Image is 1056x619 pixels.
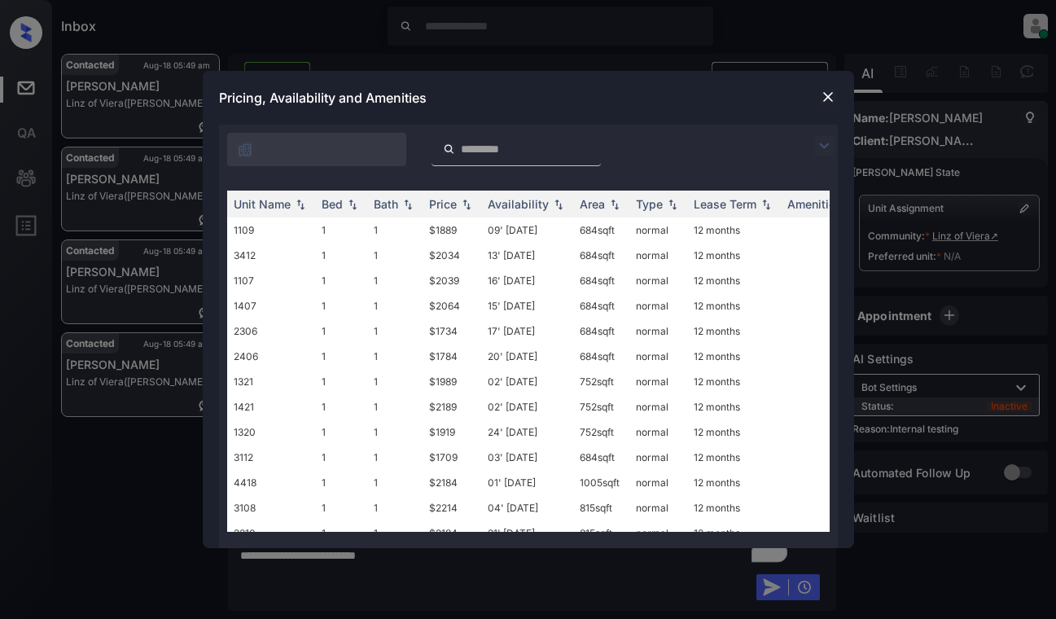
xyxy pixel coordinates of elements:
[443,142,455,156] img: icon-zuma
[481,344,573,369] td: 20' [DATE]
[367,419,423,445] td: 1
[423,369,481,394] td: $1989
[787,197,842,211] div: Amenities
[550,199,567,210] img: sorting
[629,419,687,445] td: normal
[573,520,629,546] td: 815 sqft
[573,445,629,470] td: 684 sqft
[374,197,398,211] div: Bath
[227,344,315,369] td: 2406
[636,197,663,211] div: Type
[458,199,475,210] img: sorting
[367,344,423,369] td: 1
[423,243,481,268] td: $2034
[573,318,629,344] td: 684 sqft
[573,495,629,520] td: 815 sqft
[573,243,629,268] td: 684 sqft
[315,268,367,293] td: 1
[664,199,681,210] img: sorting
[573,419,629,445] td: 752 sqft
[429,197,457,211] div: Price
[315,243,367,268] td: 1
[629,268,687,293] td: normal
[687,394,781,419] td: 12 months
[367,268,423,293] td: 1
[367,217,423,243] td: 1
[227,394,315,419] td: 1421
[423,470,481,495] td: $2184
[227,520,315,546] td: 3210
[322,197,343,211] div: Bed
[573,293,629,318] td: 684 sqft
[820,89,836,105] img: close
[629,293,687,318] td: normal
[758,199,774,210] img: sorting
[237,142,253,158] img: icon-zuma
[481,318,573,344] td: 17' [DATE]
[629,344,687,369] td: normal
[481,470,573,495] td: 01' [DATE]
[367,495,423,520] td: 1
[227,318,315,344] td: 2306
[573,369,629,394] td: 752 sqft
[292,199,309,210] img: sorting
[814,136,834,156] img: icon-zuma
[687,243,781,268] td: 12 months
[227,369,315,394] td: 1321
[481,243,573,268] td: 13' [DATE]
[227,470,315,495] td: 4418
[629,394,687,419] td: normal
[687,293,781,318] td: 12 months
[315,470,367,495] td: 1
[234,197,291,211] div: Unit Name
[481,268,573,293] td: 16' [DATE]
[315,445,367,470] td: 1
[629,369,687,394] td: normal
[481,369,573,394] td: 02' [DATE]
[315,318,367,344] td: 1
[423,419,481,445] td: $1919
[423,344,481,369] td: $1784
[580,197,605,211] div: Area
[423,293,481,318] td: $2064
[315,217,367,243] td: 1
[488,197,549,211] div: Availability
[481,520,573,546] td: 21' [DATE]
[227,268,315,293] td: 1107
[423,217,481,243] td: $1889
[481,495,573,520] td: 04' [DATE]
[367,470,423,495] td: 1
[629,318,687,344] td: normal
[629,445,687,470] td: normal
[367,394,423,419] td: 1
[629,217,687,243] td: normal
[423,318,481,344] td: $1734
[481,445,573,470] td: 03' [DATE]
[573,470,629,495] td: 1005 sqft
[573,268,629,293] td: 684 sqft
[367,243,423,268] td: 1
[687,445,781,470] td: 12 months
[423,495,481,520] td: $2214
[607,199,623,210] img: sorting
[687,217,781,243] td: 12 months
[687,520,781,546] td: 12 months
[315,495,367,520] td: 1
[227,495,315,520] td: 3108
[227,243,315,268] td: 3412
[315,419,367,445] td: 1
[687,318,781,344] td: 12 months
[687,470,781,495] td: 12 months
[423,445,481,470] td: $1709
[629,495,687,520] td: normal
[629,520,687,546] td: normal
[481,419,573,445] td: 24' [DATE]
[227,217,315,243] td: 1109
[629,470,687,495] td: normal
[687,369,781,394] td: 12 months
[687,495,781,520] td: 12 months
[367,318,423,344] td: 1
[344,199,361,210] img: sorting
[227,445,315,470] td: 3112
[367,445,423,470] td: 1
